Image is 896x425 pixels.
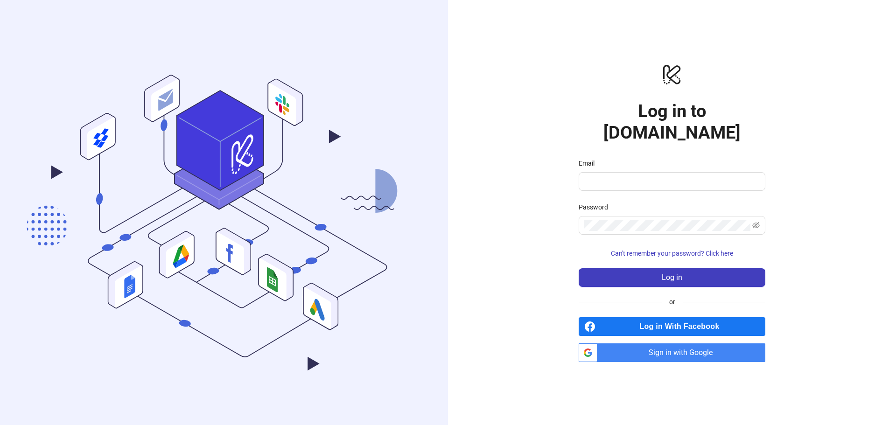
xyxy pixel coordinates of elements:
[579,246,765,261] button: Can't remember your password? Click here
[611,250,733,257] span: Can't remember your password? Click here
[579,268,765,287] button: Log in
[601,343,765,362] span: Sign in with Google
[579,100,765,143] h1: Log in to [DOMAIN_NAME]
[752,222,760,229] span: eye-invisible
[579,317,765,336] a: Log in With Facebook
[579,250,765,257] a: Can't remember your password? Click here
[579,202,614,212] label: Password
[662,273,682,282] span: Log in
[579,343,765,362] a: Sign in with Google
[662,297,683,307] span: or
[599,317,765,336] span: Log in With Facebook
[579,158,601,168] label: Email
[584,176,758,187] input: Email
[584,220,750,231] input: Password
